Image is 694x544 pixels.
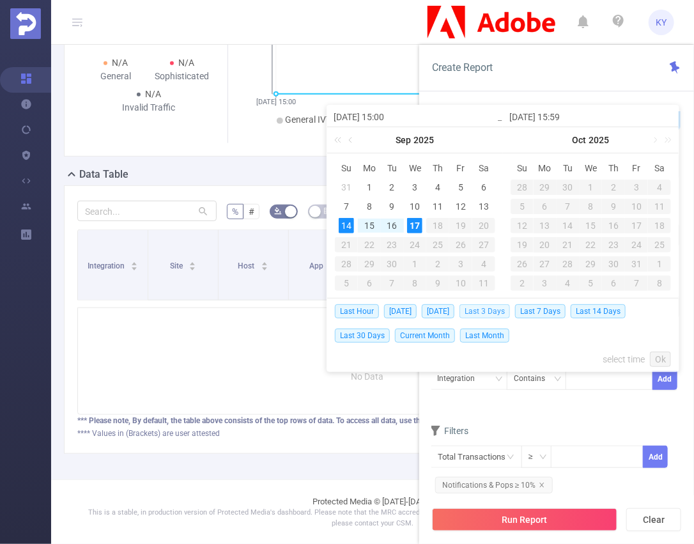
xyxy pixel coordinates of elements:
div: 4 [472,256,495,272]
td: October 30, 2025 [602,254,625,274]
a: 2025 [588,127,611,153]
div: 2 [602,180,625,195]
td: October 2, 2025 [426,254,449,274]
div: 15 [362,218,377,233]
td: November 1, 2025 [648,254,671,274]
td: November 7, 2025 [625,274,648,293]
div: 7 [625,276,648,291]
span: # [249,206,254,217]
div: 1 [580,180,603,195]
th: Tue [381,159,404,178]
td: October 26, 2025 [511,254,534,274]
td: October 3, 2025 [449,254,472,274]
span: Sa [472,162,495,174]
i: icon: caret-up [261,260,268,264]
span: Last 3 Days [459,304,510,318]
td: October 9, 2025 [602,197,625,216]
div: 11 [430,199,445,214]
span: General IVT [286,114,332,125]
td: September 7, 2025 [335,197,358,216]
div: 30 [602,256,625,272]
div: 21 [335,237,358,253]
td: September 2, 2025 [381,178,404,197]
div: 7 [557,199,580,214]
div: 18 [648,218,671,233]
div: 3 [625,180,648,195]
td: September 24, 2025 [404,235,427,254]
i: icon: caret-up [131,260,138,264]
div: 5 [453,180,468,195]
td: October 13, 2025 [534,216,557,235]
td: September 6, 2025 [472,178,495,197]
input: Search... [77,201,217,221]
span: Host [238,261,257,270]
td: September 20, 2025 [472,216,495,235]
td: October 3, 2025 [625,178,648,197]
div: Invalid Traffic [116,101,182,114]
td: September 28, 2025 [335,254,358,274]
div: 25 [648,237,671,253]
td: September 11, 2025 [426,197,449,216]
button: Clear [626,508,681,531]
th: Tue [557,159,580,178]
a: Sep [395,127,413,153]
div: 27 [534,256,557,272]
div: 3 [449,256,472,272]
td: September 5, 2025 [449,178,472,197]
th: Mon [358,159,381,178]
div: 18 [426,218,449,233]
button: Add [652,368,677,390]
div: 26 [511,256,534,272]
input: End date [509,109,672,125]
div: 31 [625,256,648,272]
span: Su [511,162,534,174]
a: Oct [571,127,588,153]
div: 6 [534,199,557,214]
a: 2025 [413,127,436,153]
a: select time [603,347,645,371]
td: October 7, 2025 [557,197,580,216]
div: 6 [602,276,625,291]
td: October 29, 2025 [580,254,603,274]
div: 31 [339,180,354,195]
div: 15 [580,218,603,233]
div: 1 [404,256,427,272]
div: 27 [472,237,495,253]
td: September 1, 2025 [358,178,381,197]
td: October 22, 2025 [580,235,603,254]
div: 6 [358,276,381,291]
div: 7 [381,276,404,291]
div: 22 [358,237,381,253]
div: 29 [580,256,603,272]
div: Sort [189,260,196,268]
div: Sophisticated [149,70,215,83]
td: October 8, 2025 [580,197,603,216]
td: September 25, 2025 [426,235,449,254]
div: 8 [404,276,427,291]
div: 12 [453,199,468,214]
span: App [310,261,326,270]
div: 5 [580,276,603,291]
div: 4 [430,180,445,195]
span: KY [656,10,667,35]
div: 12 [511,218,534,233]
div: 13 [534,218,557,233]
i: icon: caret-down [131,265,138,269]
td: October 31, 2025 [625,254,648,274]
td: September 18, 2025 [426,216,449,235]
div: 16 [385,218,400,233]
span: Mo [534,162,557,174]
div: 14 [339,218,354,233]
td: October 6, 2025 [358,274,381,293]
div: 17 [625,218,648,233]
div: 29 [534,180,557,195]
span: Th [602,162,625,174]
span: [DATE] [384,304,417,318]
div: 23 [381,237,404,253]
span: Th [426,162,449,174]
button: Add [643,446,668,468]
th: Fri [449,159,472,178]
span: Last 30 Days [335,329,390,343]
th: Sun [335,159,358,178]
td: November 3, 2025 [534,274,557,293]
